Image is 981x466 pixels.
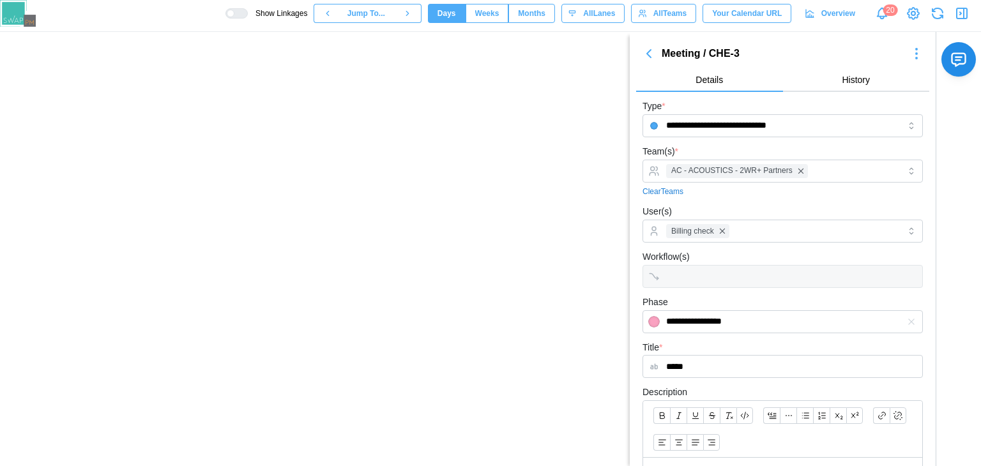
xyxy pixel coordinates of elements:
[842,75,870,84] span: History
[883,4,897,16] div: 20
[687,434,703,451] button: Align text: justify
[670,407,687,424] button: Italic
[736,407,753,424] button: Code
[796,407,813,424] button: Bullet list
[437,4,456,22] span: Days
[518,4,545,22] span: Months
[653,434,670,451] button: Align text: left
[712,4,782,22] span: Your Calendar URL
[720,407,736,424] button: Clear formatting
[671,225,714,237] span: Billing check
[846,407,863,424] button: Superscript
[643,386,687,400] label: Description
[643,186,683,198] a: Clear Teams
[953,4,971,22] button: Close Drawer
[475,4,499,22] span: Weeks
[873,407,890,424] button: Link
[821,4,855,22] span: Overview
[643,296,668,310] label: Phase
[703,434,720,451] button: Align text: right
[653,407,670,424] button: Bold
[904,4,922,22] a: View Project
[780,407,796,424] button: Horizontal line
[696,75,723,84] span: Details
[248,8,307,19] span: Show Linkages
[703,407,720,424] button: Strikethrough
[643,341,662,355] label: Title
[813,407,830,424] button: Ordered list
[830,407,846,424] button: Subscript
[662,46,904,62] div: Meeting / CHE-3
[347,4,385,22] span: Jump To...
[643,205,672,219] label: User(s)
[643,100,665,114] label: Type
[687,407,703,424] button: Underline
[653,4,687,22] span: All Teams
[671,165,793,177] span: AC - ACOUSTICS - 2WR+ Partners
[643,145,678,159] label: Team(s)
[643,250,690,264] label: Workflow(s)
[929,4,947,22] button: Refresh Grid
[871,3,893,24] a: Notifications
[890,407,906,424] button: Remove link
[583,4,615,22] span: All Lanes
[670,434,687,451] button: Align text: center
[763,407,780,424] button: Blockquote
